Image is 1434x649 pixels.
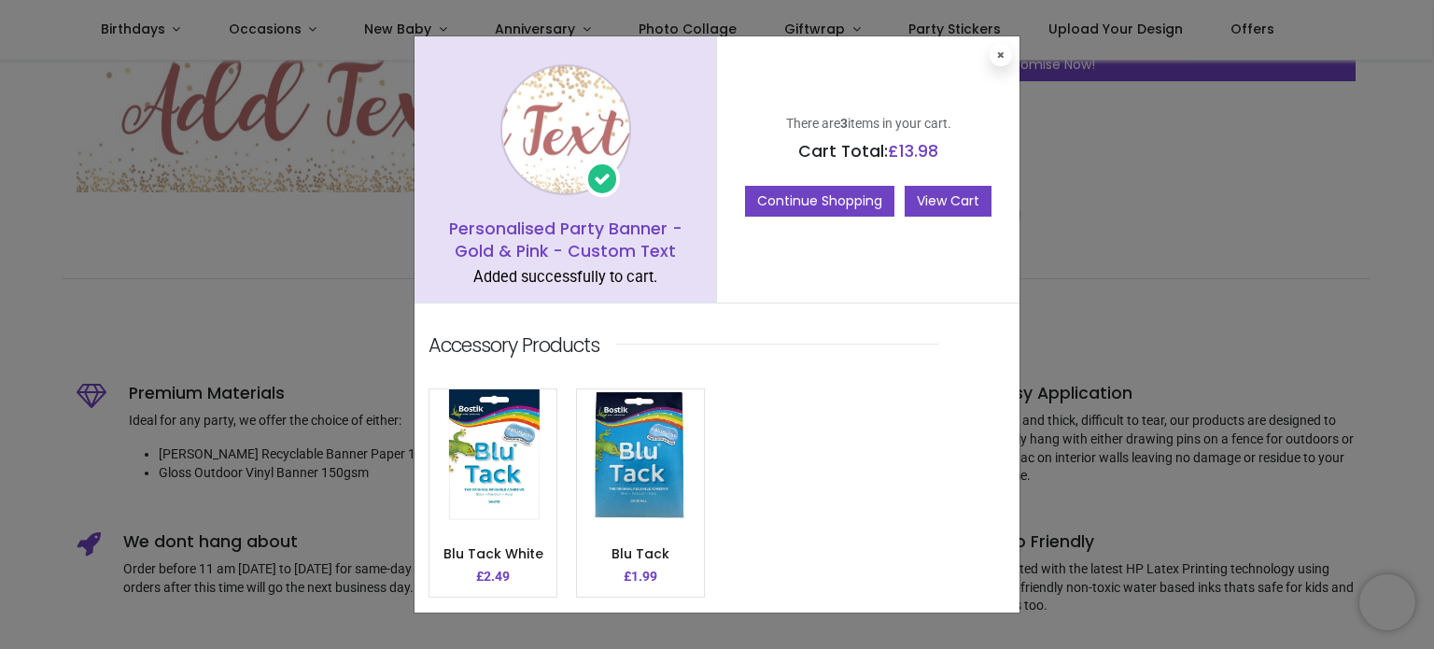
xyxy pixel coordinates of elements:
[500,64,631,195] img: image_1024
[443,544,543,563] a: Blu Tack White
[731,140,1005,163] h5: Cart Total:
[577,389,704,520] img: image_512
[899,140,938,162] span: 13.98
[476,568,510,586] p: £
[484,569,510,584] span: 2.49
[731,115,1005,134] p: There are items in your cart.
[429,332,599,359] p: Accessory Products
[840,116,848,131] b: 3
[429,218,702,263] h5: Personalised Party Banner - Gold & Pink - Custom Text
[612,544,669,563] a: Blu Tack
[624,568,657,586] p: £
[905,186,991,218] a: View Cart
[429,389,556,520] img: image_512
[631,569,657,584] span: 1.99
[888,140,938,162] span: £
[429,267,702,289] div: Added successfully to cart.
[745,186,894,218] button: Continue Shopping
